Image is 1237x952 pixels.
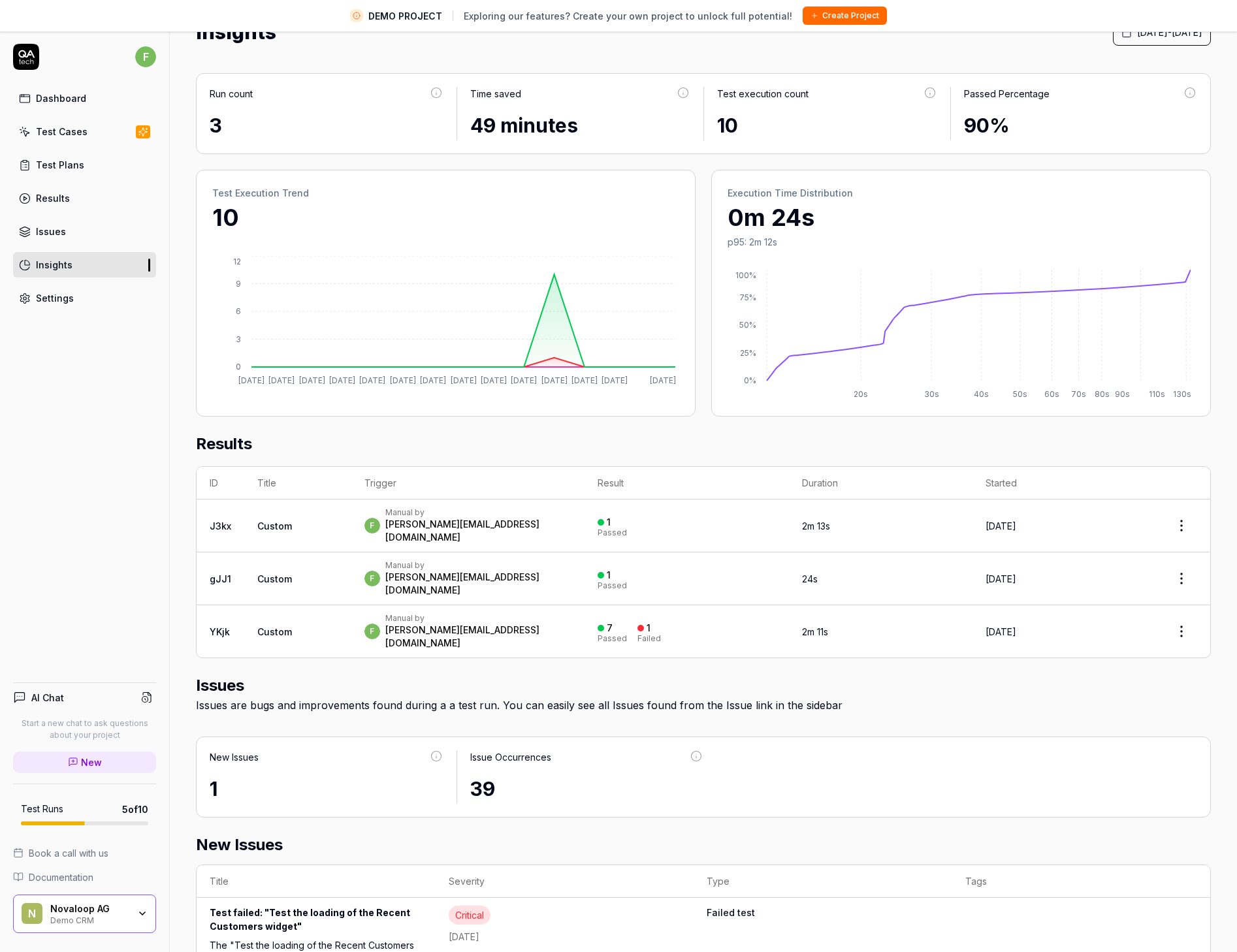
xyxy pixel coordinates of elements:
tspan: [DATE] [359,375,385,385]
time: [DATE] [449,931,479,942]
span: f [364,624,380,639]
h2: Execution Time Distribution [728,186,1195,200]
tspan: 20s [854,389,868,399]
tspan: 25% [740,348,756,358]
div: Issues [36,225,66,238]
th: Severity [436,865,694,898]
tspan: 50s [1013,389,1027,399]
div: Passed [598,582,627,590]
tspan: 80s [1095,389,1110,399]
div: Test failed: "Test the loading of the Recent Customers widget" [210,906,423,938]
div: Passed [598,635,627,643]
div: Issues are bugs and improvements found during a a test run. You can easily see all Issues found f... [196,697,1211,713]
div: [PERSON_NAME][EMAIL_ADDRESS][DOMAIN_NAME] [385,518,571,544]
th: Result [585,467,789,500]
div: Dashboard [36,91,86,105]
div: Manual by [385,507,571,518]
time: [DATE] [986,520,1016,532]
tspan: 3 [236,334,241,344]
div: 39 [470,774,703,804]
a: Dashboard [13,86,156,111]
div: 10 [717,111,937,140]
div: 1 [607,516,611,528]
tspan: [DATE] [451,375,477,385]
tspan: [DATE] [602,375,628,385]
a: Test Plans [13,152,156,178]
div: Test execution count [717,87,809,101]
span: N [22,903,42,924]
time: [DATE] [986,573,1016,584]
button: [DATE]-[DATE] [1113,20,1211,46]
th: Title [197,865,436,898]
div: New Issues [210,750,259,764]
a: Book a call with us [13,846,156,860]
div: Novaloop AG [50,903,129,915]
span: [DATE] - [DATE] [1137,25,1202,39]
a: Settings [13,285,156,311]
tspan: 50% [739,320,756,330]
tspan: 60s [1044,389,1059,399]
h2: New Issues [196,833,1211,857]
tspan: [DATE] [650,375,676,385]
th: Started [972,467,1153,500]
h5: Test Runs [21,803,63,815]
a: J3kx [210,520,231,532]
b: Failed test [707,906,939,919]
tspan: 90s [1115,389,1130,399]
button: f [135,44,156,70]
tspan: 30s [924,389,939,399]
tspan: 100% [735,270,756,280]
tspan: [DATE] [481,375,507,385]
span: New [81,755,102,769]
div: Test Plans [36,158,84,172]
a: New [13,752,156,773]
th: Tags [952,865,1210,898]
time: 2m 11s [802,626,828,637]
div: Critical [449,906,490,925]
div: 1 [647,622,651,634]
div: Results [36,191,70,205]
tspan: 75% [739,293,756,302]
tspan: 12 [233,257,241,266]
a: gJJ1 [210,573,231,584]
span: Book a call with us [29,846,108,860]
p: 10 [212,200,679,235]
div: [PERSON_NAME][EMAIL_ADDRESS][DOMAIN_NAME] [385,571,571,597]
div: 1 [607,569,611,581]
div: Passed [598,529,627,537]
h4: AI Chat [31,691,64,705]
p: p95: 2m 12s [728,235,1195,249]
tspan: 6 [236,306,241,316]
span: f [135,46,156,67]
span: Custom [257,626,292,637]
span: Exploring our features? Create your own project to unlock full potential! [464,9,792,23]
h2: Test Execution Trend [212,186,679,200]
tspan: 110s [1149,389,1165,399]
h1: Insights [196,18,276,47]
div: 49 minutes [470,111,690,140]
a: Insights [13,252,156,278]
span: DEMO PROJECT [368,9,442,23]
a: YKjk [210,626,230,637]
div: [PERSON_NAME][EMAIL_ADDRESS][DOMAIN_NAME] [385,624,571,650]
th: Trigger [351,467,585,500]
h2: Results [196,432,1211,466]
div: Settings [36,291,74,305]
tspan: [DATE] [511,375,537,385]
a: Documentation [13,870,156,884]
tspan: 9 [236,279,241,289]
div: Demo CRM [50,914,129,925]
tspan: 40s [974,389,989,399]
span: f [364,518,380,533]
tspan: [DATE] [420,375,446,385]
div: 90% [964,111,1197,140]
div: Passed Percentage [964,87,1050,101]
div: Insights [36,258,72,272]
time: 24s [802,573,818,584]
time: [DATE] [986,626,1016,637]
h2: Issues [196,674,1211,697]
div: 7 [607,622,613,634]
th: Duration [789,467,972,500]
th: ID [197,467,244,500]
div: Manual by [385,560,571,571]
